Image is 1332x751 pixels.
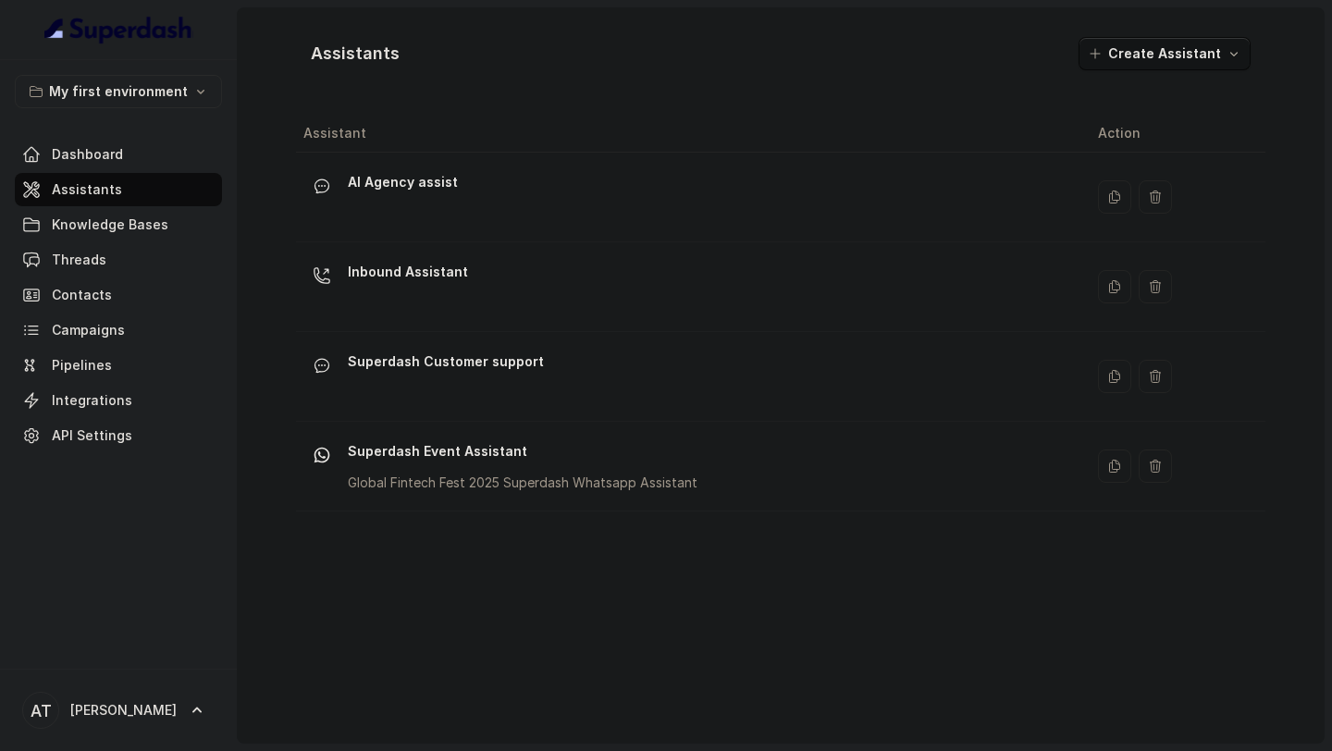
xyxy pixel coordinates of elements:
[44,15,193,44] img: light.svg
[1083,115,1265,153] th: Action
[348,474,697,492] p: Global Fintech Fest 2025 Superdash Whatsapp Assistant
[15,75,222,108] button: My first environment
[348,347,544,376] p: Superdash Customer support
[311,39,400,68] h1: Assistants
[15,173,222,206] a: Assistants
[15,278,222,312] a: Contacts
[15,208,222,241] a: Knowledge Bases
[15,684,222,736] a: [PERSON_NAME]
[49,80,188,103] p: My first environment
[15,384,222,417] a: Integrations
[15,243,222,277] a: Threads
[15,138,222,171] a: Dashboard
[15,419,222,452] a: API Settings
[1079,37,1251,70] button: Create Assistant
[348,437,697,466] p: Superdash Event Assistant
[296,115,1083,153] th: Assistant
[15,349,222,382] a: Pipelines
[348,167,458,197] p: AI Agency assist
[15,314,222,347] a: Campaigns
[348,257,468,287] p: Inbound Assistant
